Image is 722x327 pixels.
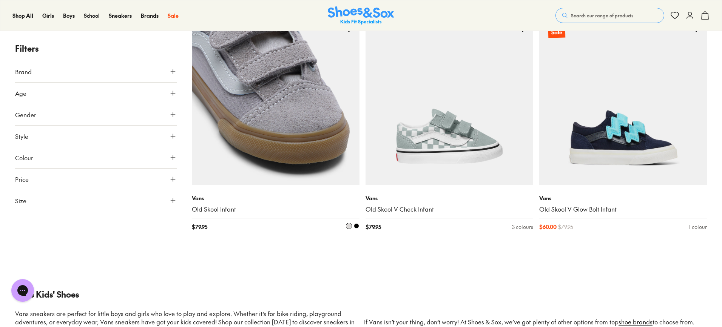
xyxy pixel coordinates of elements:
p: Filters [15,42,177,55]
div: 1 colour [689,223,707,231]
span: Girls [42,12,54,19]
span: Style [15,132,28,141]
span: Gender [15,110,36,119]
span: Sneakers [109,12,132,19]
span: Price [15,175,29,184]
a: Shop All [12,12,33,20]
p: Sale [548,27,565,38]
button: Gender [15,104,177,125]
span: Size [15,196,26,205]
a: Shoes & Sox [328,6,394,25]
span: Brand [15,67,32,76]
button: Brand [15,61,177,82]
iframe: Gorgias live chat messenger [8,276,38,304]
div: 3 colours [512,223,533,231]
a: Sneakers [109,12,132,20]
button: Age [15,83,177,104]
a: Old Skool V Glow Bolt Infant [539,205,707,213]
span: $ 60.00 [539,223,557,231]
img: SNS_Logo_Responsive.svg [328,6,394,25]
span: $ 79.95 [366,223,381,231]
p: Vans [539,194,707,202]
span: Colour [15,153,33,162]
button: Style [15,126,177,147]
button: Colour [15,147,177,168]
span: School [84,12,100,19]
span: Brands [141,12,159,19]
p: Vans [192,194,359,202]
span: $ 79.95 [558,223,573,231]
a: Boys [63,12,75,20]
button: Search our range of products [555,8,664,23]
span: Sale [168,12,179,19]
a: Sale [168,12,179,20]
button: Price [15,169,177,190]
p: Vans [366,194,533,202]
a: Sale [539,18,707,185]
span: Shop All [12,12,33,19]
span: Age [15,89,26,98]
span: Search our range of products [571,12,633,19]
a: Brands [141,12,159,20]
a: shoe brands [619,318,653,326]
a: Old Skool V Check Infant [366,205,533,213]
span: $ 79.95 [192,223,207,231]
p: Vans Kids' Shoes [15,288,707,301]
a: School [84,12,100,20]
span: Boys [63,12,75,19]
button: Size [15,190,177,211]
a: Old Skool Infant [192,205,359,213]
a: Girls [42,12,54,20]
